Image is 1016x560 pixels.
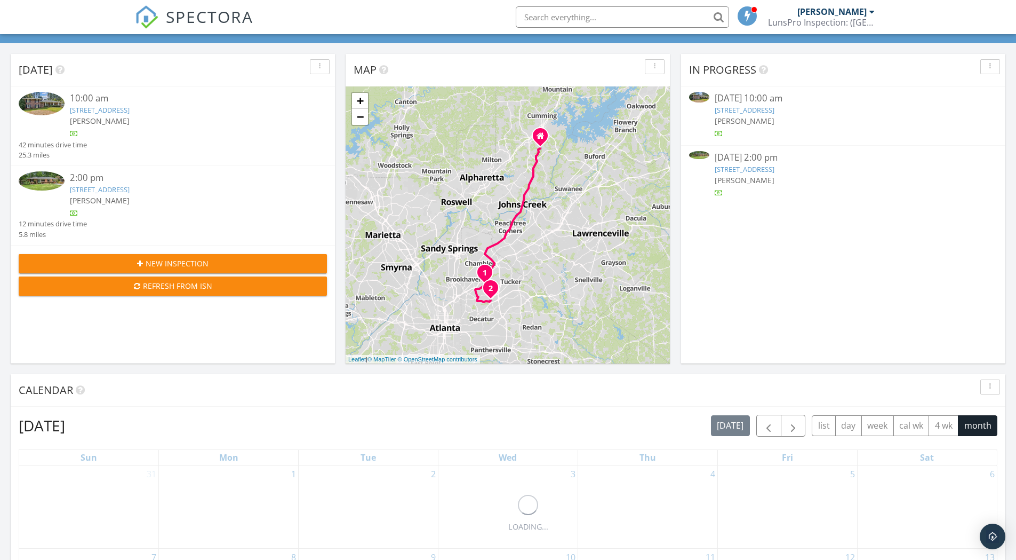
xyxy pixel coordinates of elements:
[354,62,377,77] span: Map
[27,280,318,291] div: Refresh from ISN
[491,288,497,294] div: 2914 Mt Olive Dr, Decatur, GA 30033
[489,285,493,293] i: 2
[348,356,366,362] a: Leaflet
[19,383,73,397] span: Calendar
[429,466,438,483] a: Go to September 2, 2025
[398,356,477,362] a: © OpenStreetMap contributors
[980,524,1005,549] div: Open Intercom Messenger
[508,521,548,533] div: LOADING...
[19,62,53,77] span: [DATE]
[159,466,299,549] td: Go to September 1, 2025
[812,415,836,436] button: list
[540,136,547,142] div: 3952 Trammel Dr., Cumming GA 30041
[70,92,301,105] div: 10:00 am
[19,150,87,160] div: 25.3 miles
[756,415,781,437] button: Previous month
[135,14,253,37] a: SPECTORA
[689,92,997,139] a: [DATE] 10:00 am [STREET_ADDRESS] [PERSON_NAME]
[70,171,301,185] div: 2:00 pm
[70,105,130,115] a: [STREET_ADDRESS]
[708,466,717,483] a: Go to September 4, 2025
[569,466,578,483] a: Go to September 3, 2025
[135,5,158,29] img: The Best Home Inspection Software - Spectora
[918,450,936,465] a: Saturday
[70,116,130,126] span: [PERSON_NAME]
[19,466,159,549] td: Go to August 31, 2025
[715,92,972,105] div: [DATE] 10:00 am
[352,93,368,109] a: Zoom in
[861,415,894,436] button: week
[19,254,327,273] button: New Inspection
[689,62,756,77] span: In Progress
[797,6,867,17] div: [PERSON_NAME]
[689,151,997,199] a: [DATE] 2:00 pm [STREET_ADDRESS] [PERSON_NAME]
[893,415,930,436] button: cal wk
[711,415,750,436] button: [DATE]
[19,92,65,115] img: 9563023%2Freports%2Fd631a248-ab91-4624-a3d5-b140a28a376b%2Fcover_photos%2FSV5gNeVHL2NjObS0mhHI%2F...
[637,450,658,465] a: Thursday
[715,116,774,126] span: [PERSON_NAME]
[299,466,438,549] td: Go to September 2, 2025
[715,151,972,164] div: [DATE] 2:00 pm
[689,92,709,102] img: 9563023%2Freports%2Fd631a248-ab91-4624-a3d5-b140a28a376b%2Fcover_photos%2FSV5gNeVHL2NjObS0mhHI%2F...
[146,258,209,269] span: New Inspection
[715,164,774,174] a: [STREET_ADDRESS]
[19,415,65,436] h2: [DATE]
[848,466,857,483] a: Go to September 5, 2025
[483,270,487,277] i: 1
[988,466,997,483] a: Go to September 6, 2025
[929,415,958,436] button: 4 wk
[145,466,158,483] a: Go to August 31, 2025
[516,6,729,28] input: Search everything...
[715,175,774,185] span: [PERSON_NAME]
[780,450,795,465] a: Friday
[367,356,396,362] a: © MapTiler
[166,5,253,28] span: SPECTORA
[289,466,298,483] a: Go to September 1, 2025
[358,450,378,465] a: Tuesday
[19,171,327,240] a: 2:00 pm [STREET_ADDRESS] [PERSON_NAME] 12 minutes drive time 5.8 miles
[578,466,717,549] td: Go to September 4, 2025
[781,415,806,437] button: Next month
[19,92,327,160] a: 10:00 am [STREET_ADDRESS] [PERSON_NAME] 42 minutes drive time 25.3 miles
[70,195,130,206] span: [PERSON_NAME]
[717,466,857,549] td: Go to September 5, 2025
[217,450,241,465] a: Monday
[19,277,327,296] button: Refresh from ISN
[768,17,875,28] div: LunsPro Inspection: (Atlanta)
[19,171,65,191] img: 9559505%2Freports%2Fe1472583-0052-4f80-a6fb-72df3241c186%2Fcover_photos%2FCIoNgSzqwBMT8onmZ4VE%2F...
[857,466,997,549] td: Go to September 6, 2025
[497,450,519,465] a: Wednesday
[19,230,87,240] div: 5.8 miles
[835,415,862,436] button: day
[438,466,578,549] td: Go to September 3, 2025
[958,415,997,436] button: month
[70,185,130,194] a: [STREET_ADDRESS]
[485,272,491,279] div: 2585 Flemington Rd NE, Atlanta, GA 30345
[715,105,774,115] a: [STREET_ADDRESS]
[346,355,480,364] div: |
[19,219,87,229] div: 12 minutes drive time
[352,109,368,125] a: Zoom out
[689,151,709,160] img: 9559505%2Freports%2Fe1472583-0052-4f80-a6fb-72df3241c186%2Fcover_photos%2FCIoNgSzqwBMT8onmZ4VE%2F...
[19,140,87,150] div: 42 minutes drive time
[78,450,99,465] a: Sunday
